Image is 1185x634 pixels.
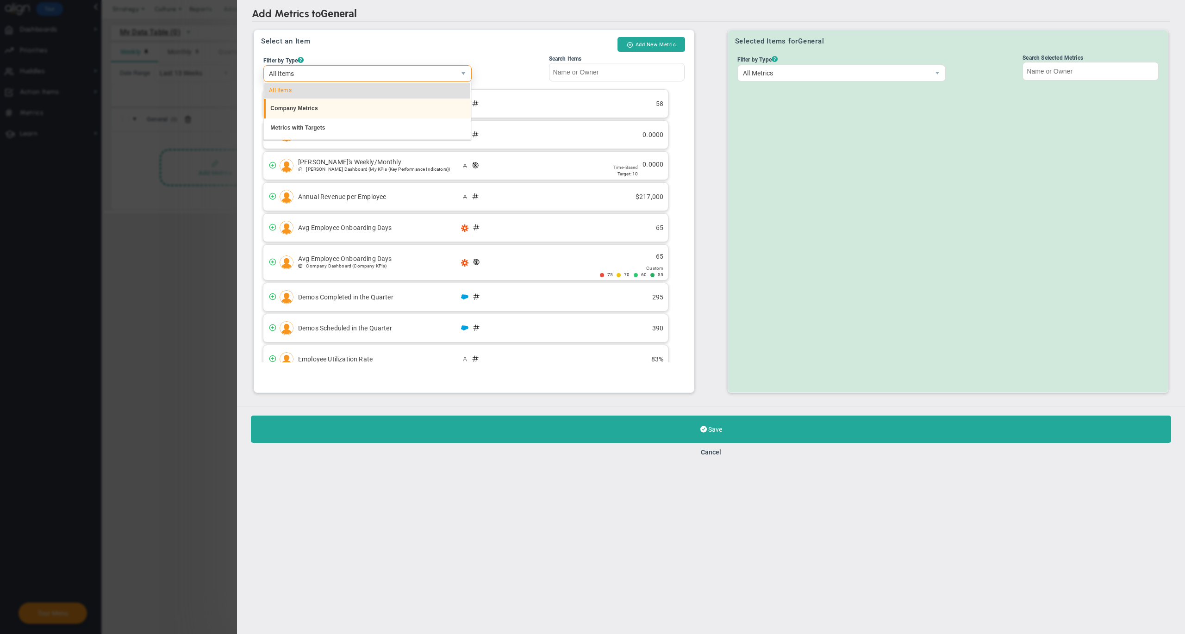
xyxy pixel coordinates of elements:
button: Add New Metric [617,37,685,52]
span: Company Dashboard [306,263,351,268]
span: 0.0000 [642,160,663,169]
span: Demos Completed in the Quarter [298,293,460,301]
h2: Add Metrics to [252,7,1170,22]
span: 75 [607,272,613,278]
span: Company Metric [473,224,480,231]
button: Cancel [701,448,721,456]
span: Demos Scheduled in the Quarter [298,324,460,332]
h3: Select an Item [261,37,617,46]
span: [PERSON_NAME] Dashboard [306,167,368,172]
img: Alex Abramson [280,159,293,173]
span: 295 [652,293,663,302]
span: Salesforce Enabled [461,324,468,332]
span: Metric with Target [472,162,479,169]
span: select [929,65,945,81]
span: 60 [641,272,647,278]
span: $217,000 [636,193,663,201]
img: Tom Johnson [280,190,293,204]
span: All Items [264,66,455,81]
span: Avg Employee Onboarding Days [298,224,460,231]
span: Save [708,426,722,433]
span: (Company KPIs) [352,263,387,268]
span: 55 [658,272,663,278]
img: Mark Collins [280,321,293,335]
span: 65 [656,224,663,232]
span: Metric with Target [473,258,480,266]
span: Company Metric [472,131,479,138]
span: Company Metric [473,293,480,300]
span: Zapier Enabled [461,259,468,267]
span: General [321,8,357,19]
span: Employee Utilization Rate [298,355,460,363]
span: Manually Updated [462,356,468,362]
button: Save [251,416,1171,443]
div: All Items [264,82,471,99]
span: General [798,37,824,45]
span: Company Metric [472,99,479,107]
div: Target Option [613,165,638,170]
span: Dashboard [298,167,303,171]
span: Zapier Enabled [461,224,468,232]
span: 0.0000 [642,131,663,139]
span: select [455,66,471,81]
span: Company Metric [473,324,480,331]
span: 83% [651,355,663,364]
div: Search Selected Metrics [1023,55,1159,61]
span: Company Metric [472,193,479,200]
span: All Metrics [738,65,929,81]
input: Search Selected Metrics [1023,62,1159,81]
div: Filter by Type [263,56,472,65]
span: Target: 10 [617,171,638,176]
span: (My KPIs (Key Performance Indicators)) [368,167,450,172]
span: Annual Revenue per Employee [298,193,460,200]
img: Lisa Jenkins [280,221,293,235]
span: 70 [624,272,630,278]
span: Salesforce Enabled [461,293,468,301]
span: Manually Updated [462,163,468,168]
div: Search Items [549,56,685,62]
span: [PERSON_NAME]'s Weekly/Monthly [298,158,460,166]
input: Search Items [549,63,685,81]
img: Mark Collins [280,352,293,366]
span: Company Metric [472,355,479,362]
div: Filter by Type [737,55,946,64]
span: 58 [656,99,663,108]
img: Alex Abramson [280,255,293,269]
span: Manually Updated [462,194,468,199]
span: Avg Employee Onboarding Days [298,255,460,262]
h3: Selected Items for [735,37,824,45]
li: Company Metrics [264,99,471,118]
span: 390 [652,324,663,333]
li: Metrics with Targets [264,118,471,138]
img: Mark Collins [280,290,293,304]
div: Target Option [600,266,663,271]
span: 65 [656,252,663,261]
span: Company Dashboard [298,263,303,268]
